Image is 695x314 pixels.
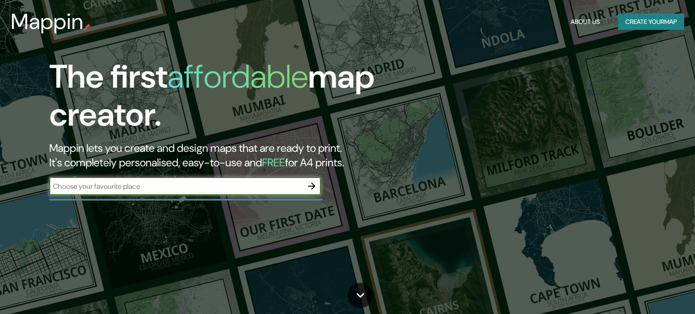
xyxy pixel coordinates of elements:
img: mappin-pin [84,23,91,31]
h1: affordable [167,56,308,98]
h2: Mappin lets you create and design maps that are ready to print. It's completely personalised, eas... [49,141,397,170]
h5: FREE [262,155,285,169]
input: Choose your favourite place [49,181,303,192]
button: Create yourmap [618,14,684,30]
h3: Mappin [11,9,84,34]
button: About Us [567,14,604,30]
h1: The first map creator. [49,58,397,141]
